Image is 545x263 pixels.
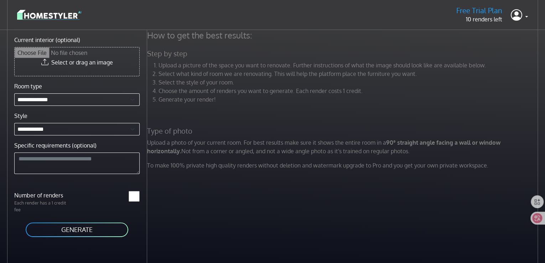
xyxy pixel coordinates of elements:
[159,61,540,69] li: Upload a picture of the space you want to renovate. Further instructions of what the image should...
[159,78,540,87] li: Select the style of your room.
[143,30,544,41] h4: How to get the best results:
[10,200,77,213] p: Each render has a 1 credit fee
[14,141,97,150] label: Specific requirements (optional)
[143,49,544,58] h5: Step by step
[10,191,77,200] label: Number of renders
[143,138,544,155] p: Upload a photo of your current room. For best results make sure it shows the entire room in a Not...
[143,127,544,135] h5: Type of photo
[159,69,540,78] li: Select what kind of room we are renovating. This will help the platform place the furniture you w...
[159,95,540,104] li: Generate your render!
[456,6,502,15] h5: Free Trial Plan
[17,9,81,21] img: logo-3de290ba35641baa71223ecac5eacb59cb85b4c7fdf211dc9aaecaaee71ea2f8.svg
[14,112,27,120] label: Style
[456,15,502,24] p: 10 renders left
[25,222,129,238] button: GENERATE
[14,36,80,44] label: Current interior (optional)
[143,161,544,170] p: To make 100% private high quality renders without deletion and watermark upgrade to Pro and you g...
[159,87,540,95] li: Choose the amount of renders you want to generate. Each render costs 1 credit.
[14,82,42,91] label: Room type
